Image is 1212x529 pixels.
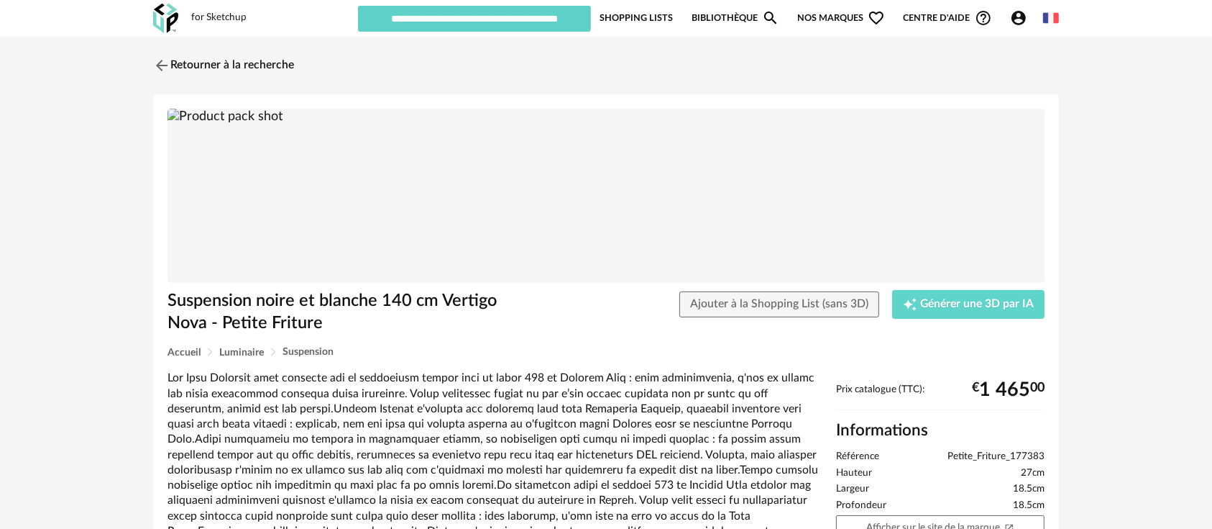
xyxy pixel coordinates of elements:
img: Product pack shot [167,109,1045,284]
span: 1 465 [979,384,1030,396]
span: Petite_Friture_177383 [947,451,1045,464]
span: Profondeur [836,499,886,512]
span: Help Circle Outline icon [975,9,992,27]
span: Hauteur [836,467,872,480]
a: Shopping Lists [600,4,673,32]
span: Générer une 3D par IA [920,299,1034,310]
span: Magnify icon [762,9,779,27]
span: Centre d'aideHelp Circle Outline icon [904,9,992,27]
span: Référence [836,451,879,464]
span: 18.5cm [1013,483,1045,496]
span: Suspension [283,347,334,357]
img: OXP [153,4,178,33]
span: 18.5cm [1013,499,1045,512]
span: Account Circle icon [1010,9,1034,27]
div: Breadcrumb [167,347,1045,358]
div: Prix catalogue (TTC): [836,384,1045,410]
a: Retourner à la recherche [153,50,294,81]
img: svg+xml;base64,PHN2ZyB3aWR0aD0iMjQiIGhlaWdodD0iMjQiIHZpZXdCb3g9IjAgMCAyNCAyNCIgZmlsbD0ibm9uZSIgeG... [153,57,170,74]
span: 27cm [1021,467,1045,480]
div: for Sketchup [191,12,247,24]
span: Heart Outline icon [868,9,885,27]
span: Largeur [836,483,869,496]
h1: Suspension noire et blanche 140 cm Vertigo Nova - Petite Friture [167,290,525,334]
span: Ajouter à la Shopping List (sans 3D) [690,298,868,309]
button: Creation icon Générer une 3D par IA [892,290,1045,319]
div: € 00 [972,384,1045,396]
span: Nos marques [797,4,885,32]
span: Luminaire [219,348,264,358]
a: BibliothèqueMagnify icon [692,4,779,32]
span: Account Circle icon [1010,9,1027,27]
button: Ajouter à la Shopping List (sans 3D) [679,291,879,317]
h2: Informations [836,420,1045,441]
span: Accueil [167,348,201,358]
img: fr [1043,10,1059,26]
span: Creation icon [903,297,917,312]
